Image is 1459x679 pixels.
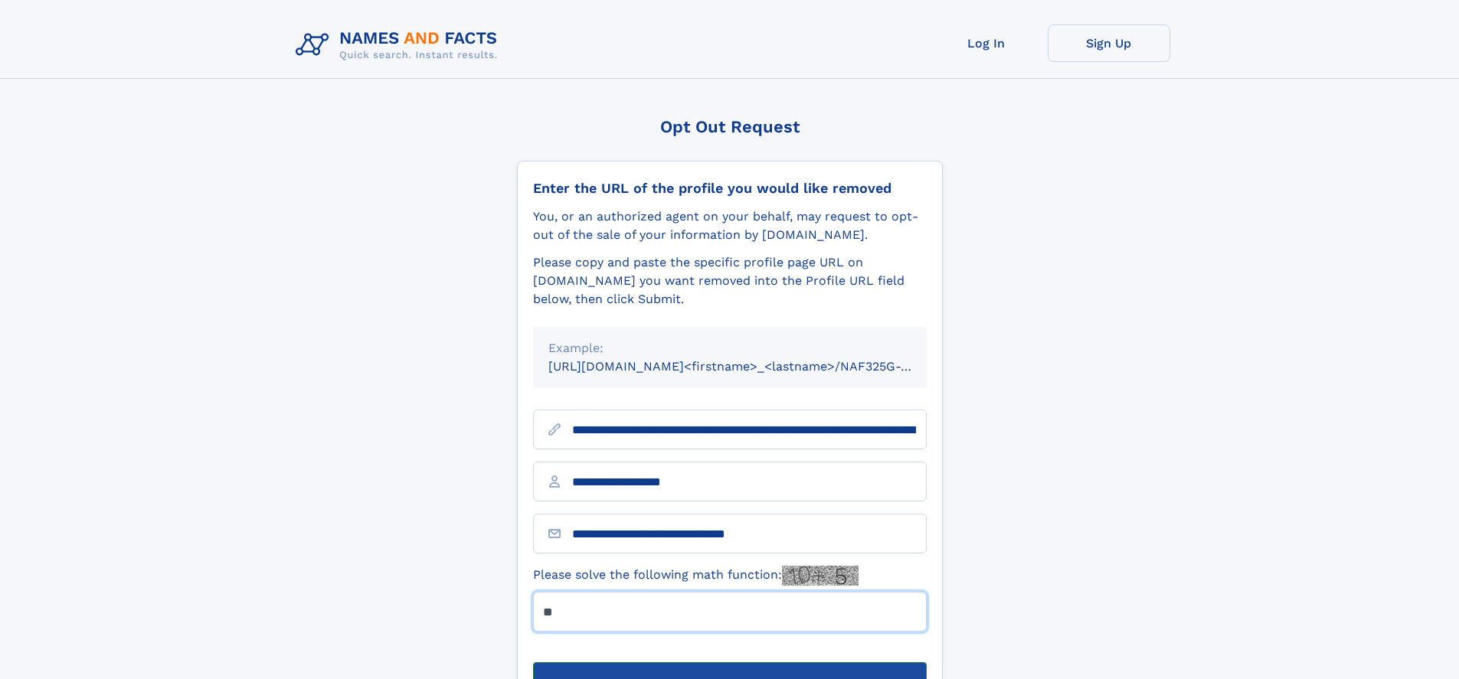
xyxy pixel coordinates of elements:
[533,566,859,586] label: Please solve the following math function:
[925,24,1048,62] a: Log In
[533,180,927,197] div: Enter the URL of the profile you would like removed
[1048,24,1170,62] a: Sign Up
[290,24,510,66] img: Logo Names and Facts
[548,339,911,357] div: Example:
[548,359,956,374] small: [URL][DOMAIN_NAME]<firstname>_<lastname>/NAF325G-xxxxxxxx
[517,117,943,136] div: Opt Out Request
[533,253,927,308] div: Please copy and paste the specific profile page URL on [DOMAIN_NAME] you want removed into the Pr...
[533,207,927,244] div: You, or an authorized agent on your behalf, may request to opt-out of the sale of your informatio...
